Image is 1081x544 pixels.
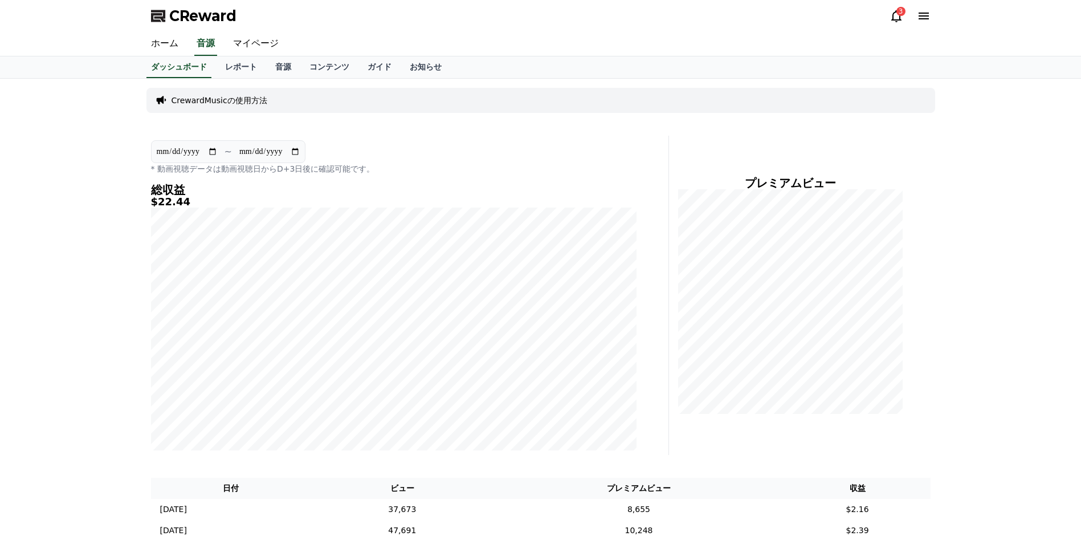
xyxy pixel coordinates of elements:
[311,520,493,541] td: 47,691
[146,56,211,78] a: ダッシュボード
[225,145,232,159] p: ~
[311,499,493,520] td: 37,673
[151,184,637,196] h4: 総収益
[493,478,784,499] th: プレミアムビュー
[785,520,931,541] td: $2.39
[358,56,401,78] a: ガイド
[896,7,905,16] div: 3
[151,196,637,208] h5: $22.44
[172,95,267,106] a: CrewardMusicの使用方法
[300,56,358,78] a: コンテンツ
[311,478,493,499] th: ビュー
[890,9,903,23] a: 3
[785,499,931,520] td: $2.16
[493,520,784,541] td: 10,248
[169,7,236,25] span: CReward
[142,32,187,56] a: ホーム
[678,177,903,189] h4: プレミアムビュー
[194,32,217,56] a: 音源
[224,32,288,56] a: マイページ
[151,163,637,174] p: * 動画視聴データは動画視聴日からD+3日後に確認可能です。
[151,478,312,499] th: 日付
[151,7,236,25] a: CReward
[266,56,300,78] a: 音源
[401,56,451,78] a: お知らせ
[160,504,187,515] p: [DATE]
[493,499,784,520] td: 8,655
[216,56,266,78] a: レポート
[160,525,187,537] p: [DATE]
[785,478,931,499] th: 収益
